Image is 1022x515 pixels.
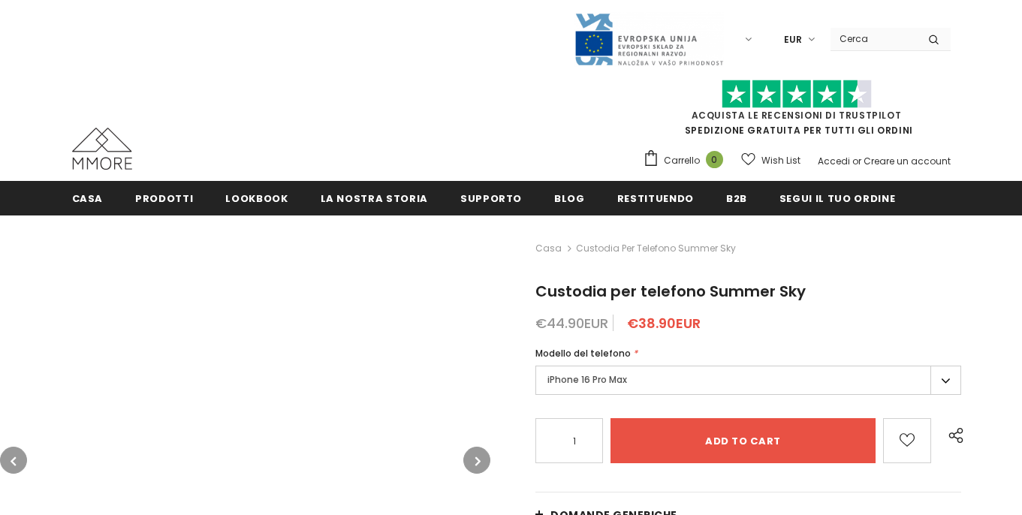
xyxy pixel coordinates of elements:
[643,86,951,137] span: SPEDIZIONE GRATUITA PER TUTTI GLI ORDINI
[535,314,608,333] span: €44.90EUR
[225,181,288,215] a: Lookbook
[321,181,428,215] a: La nostra storia
[460,191,522,206] span: supporto
[627,314,701,333] span: €38.90EUR
[72,128,132,170] img: Casi MMORE
[741,147,800,173] a: Wish List
[617,181,694,215] a: Restituendo
[574,32,724,45] a: Javni Razpis
[706,151,723,168] span: 0
[779,181,895,215] a: Segui il tuo ordine
[722,80,872,109] img: Fidati di Pilot Stars
[864,155,951,167] a: Creare un account
[321,191,428,206] span: La nostra storia
[554,181,585,215] a: Blog
[135,191,193,206] span: Prodotti
[576,239,736,257] span: Custodia per telefono Summer Sky
[535,366,961,395] label: iPhone 16 Pro Max
[831,28,917,50] input: Search Site
[535,239,562,257] a: Casa
[535,281,806,302] span: Custodia per telefono Summer Sky
[617,191,694,206] span: Restituendo
[72,191,104,206] span: Casa
[535,347,631,360] span: Modello del telefono
[554,191,585,206] span: Blog
[460,181,522,215] a: supporto
[664,153,700,168] span: Carrello
[779,191,895,206] span: Segui il tuo ordine
[135,181,193,215] a: Prodotti
[72,181,104,215] a: Casa
[726,181,747,215] a: B2B
[818,155,850,167] a: Accedi
[784,32,802,47] span: EUR
[643,149,731,172] a: Carrello 0
[574,12,724,67] img: Javni Razpis
[726,191,747,206] span: B2B
[761,153,800,168] span: Wish List
[852,155,861,167] span: or
[225,191,288,206] span: Lookbook
[610,418,875,463] input: Add to cart
[692,109,902,122] a: Acquista le recensioni di TrustPilot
